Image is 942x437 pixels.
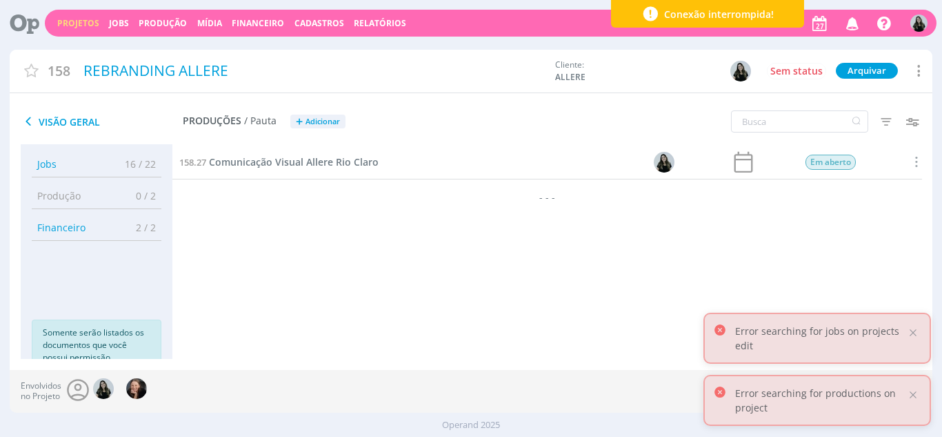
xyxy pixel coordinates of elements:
span: Comunicação Visual Allere Rio Claro [209,155,379,168]
span: Adicionar [305,117,340,126]
span: + [296,115,303,129]
button: Mídia [193,18,226,29]
button: Produção [134,18,191,29]
span: Envolvidos no Projeto [21,381,61,401]
a: Jobs [109,17,129,29]
span: / Pauta [244,115,277,127]
a: Mídia [197,17,222,29]
button: Arquivar [836,63,898,79]
p: Error searching for jobs on projects edit [735,324,906,353]
img: V [910,14,928,32]
button: Cadastros [290,18,348,29]
div: Cliente: [555,59,772,84]
span: ALLERE [555,71,659,84]
span: Cadastros [294,17,344,29]
span: Financeiro [37,220,86,235]
button: Projetos [53,18,103,29]
div: - - - [172,179,923,214]
span: Produções [183,115,241,127]
input: Busca [731,110,868,133]
a: Relatórios [354,17,406,29]
button: V [910,11,928,35]
a: 158.27Comunicação Visual Allere Rio Claro [179,155,379,170]
span: Visão Geral [21,113,183,130]
a: Financeiro [232,17,284,29]
img: H [126,378,147,399]
p: Somente serão listados os documentos que você possui permissão [43,327,150,364]
button: V [730,60,752,82]
button: Sem status [767,63,826,79]
button: Jobs [105,18,133,29]
span: 16 / 22 [114,157,156,171]
div: REBRANDING ALLERE [79,55,548,87]
button: +Adicionar [290,115,345,129]
span: Jobs [37,157,57,171]
span: Sem status [770,64,823,77]
p: Error searching for productions on project [735,386,906,415]
span: Conexão interrompida! [664,7,774,21]
button: Financeiro [228,18,288,29]
span: 158.27 [179,156,206,168]
a: Projetos [57,17,99,29]
img: V [730,61,751,81]
span: Produção [37,188,81,203]
button: Relatórios [350,18,410,29]
span: 2 / 2 [126,220,156,235]
a: Produção [139,17,187,29]
span: Em aberto [805,155,855,170]
img: V [653,152,674,173]
img: V [93,378,114,399]
span: 0 / 2 [126,188,156,203]
span: 158 [48,61,70,81]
